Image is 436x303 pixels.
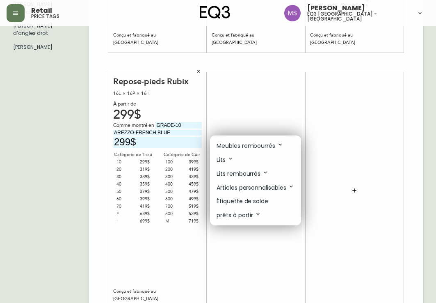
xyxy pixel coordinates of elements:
p: Étiquette de solde [217,197,268,206]
p: Articles personnalisables [217,183,294,192]
p: Lits rembourrés [217,169,269,178]
p: Meubles rembourrés [217,141,283,150]
p: prêts à partir [217,211,261,220]
p: Lits [217,155,234,164]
